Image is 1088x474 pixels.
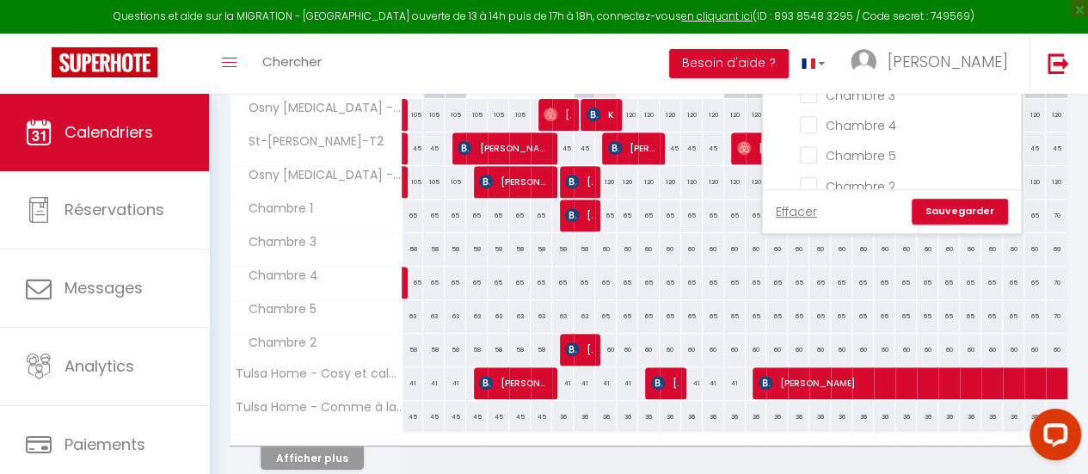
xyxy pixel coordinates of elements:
div: 60 [638,334,660,366]
div: 36 [895,401,917,433]
span: Osny [MEDICAL_DATA] - N°2 [233,166,405,185]
div: 65 [509,267,531,299]
div: 58 [509,233,531,265]
div: 36 [766,401,788,433]
div: 36 [638,401,660,433]
div: 120 [595,166,617,198]
div: 65 [724,300,746,332]
span: Chercher [262,52,322,71]
div: 58 [488,233,509,265]
div: 58 [403,334,424,366]
div: 70 [1046,300,1067,332]
div: 60 [1003,233,1024,265]
div: 65 [917,300,938,332]
div: 45 [703,132,724,164]
div: 58 [445,334,466,366]
div: 65 [874,267,895,299]
span: [PERSON_NAME] [479,165,548,198]
div: 60 [617,334,638,366]
div: 105 [403,99,424,131]
div: 58 [574,233,595,265]
div: 120 [638,166,660,198]
div: 120 [660,99,681,131]
span: Chambre 2 [233,334,321,353]
div: 36 [831,401,852,433]
div: 63 [466,300,488,332]
a: ... [PERSON_NAME] [838,34,1030,94]
span: Chambre 5 [233,300,321,319]
div: 58 [552,233,574,265]
div: 70 [1046,200,1067,231]
div: 36 [852,401,874,433]
div: 65 [617,200,638,231]
div: 65 [488,200,509,231]
div: 120 [746,99,767,131]
div: 60 [788,334,809,366]
span: Chambre 4 [233,267,323,286]
div: 65 [1024,200,1046,231]
div: 65 [938,267,960,299]
div: 65 [809,300,831,332]
div: 105 [403,166,424,198]
div: 65 [831,300,852,332]
div: 41 [681,367,703,399]
div: 105 [423,166,445,198]
div: 65 [960,267,981,299]
div: 60 [1046,334,1067,366]
div: 65 [1003,300,1024,332]
div: 41 [617,367,638,399]
div: 45 [403,132,424,164]
div: 65 [617,267,638,299]
div: 60 [895,334,917,366]
span: [PERSON_NAME] [565,333,593,366]
div: 65 [788,267,809,299]
span: Tulsa Home - Cosy et calme [233,367,405,380]
div: 65 [681,200,703,231]
span: Calendriers [65,121,153,143]
div: 65 [981,300,1003,332]
div: 65 [809,267,831,299]
div: 36 [809,401,831,433]
div: 36 [724,401,746,433]
div: 120 [1046,166,1067,198]
div: 65 [681,300,703,332]
img: logout [1048,52,1069,74]
div: 36 [960,401,981,433]
div: 36 [703,401,724,433]
div: 60 [746,334,767,366]
div: 69 [1046,233,1067,265]
div: 63 [488,300,509,332]
div: 60 [852,334,874,366]
iframe: LiveChat chat widget [1016,402,1088,474]
div: 65 [895,267,917,299]
div: 60 [917,233,938,265]
div: 105 [423,99,445,131]
div: 65 [595,300,617,332]
div: 65 [895,300,917,332]
div: 41 [445,367,466,399]
div: 105 [445,166,466,198]
img: Super Booking [52,47,157,77]
div: 60 [595,334,617,366]
span: Chambre 3 [826,87,895,104]
div: 60 [703,233,724,265]
div: 36 [938,401,960,433]
div: 60 [660,334,681,366]
div: 65 [874,300,895,332]
span: St-[PERSON_NAME]-T2 [233,132,388,151]
div: 41 [552,367,574,399]
div: 41 [703,367,724,399]
div: 120 [638,99,660,131]
div: 65 [746,200,767,231]
div: 45 [1046,132,1067,164]
button: Afficher plus [261,446,364,470]
div: 60 [660,233,681,265]
div: 65 [552,267,574,299]
span: [PERSON_NAME] [608,132,656,164]
span: Osny [MEDICAL_DATA] - N°1 [233,99,405,118]
div: 60 [852,233,874,265]
div: 45 [488,401,509,433]
div: 36 [1003,401,1024,433]
div: 63 [403,300,424,332]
